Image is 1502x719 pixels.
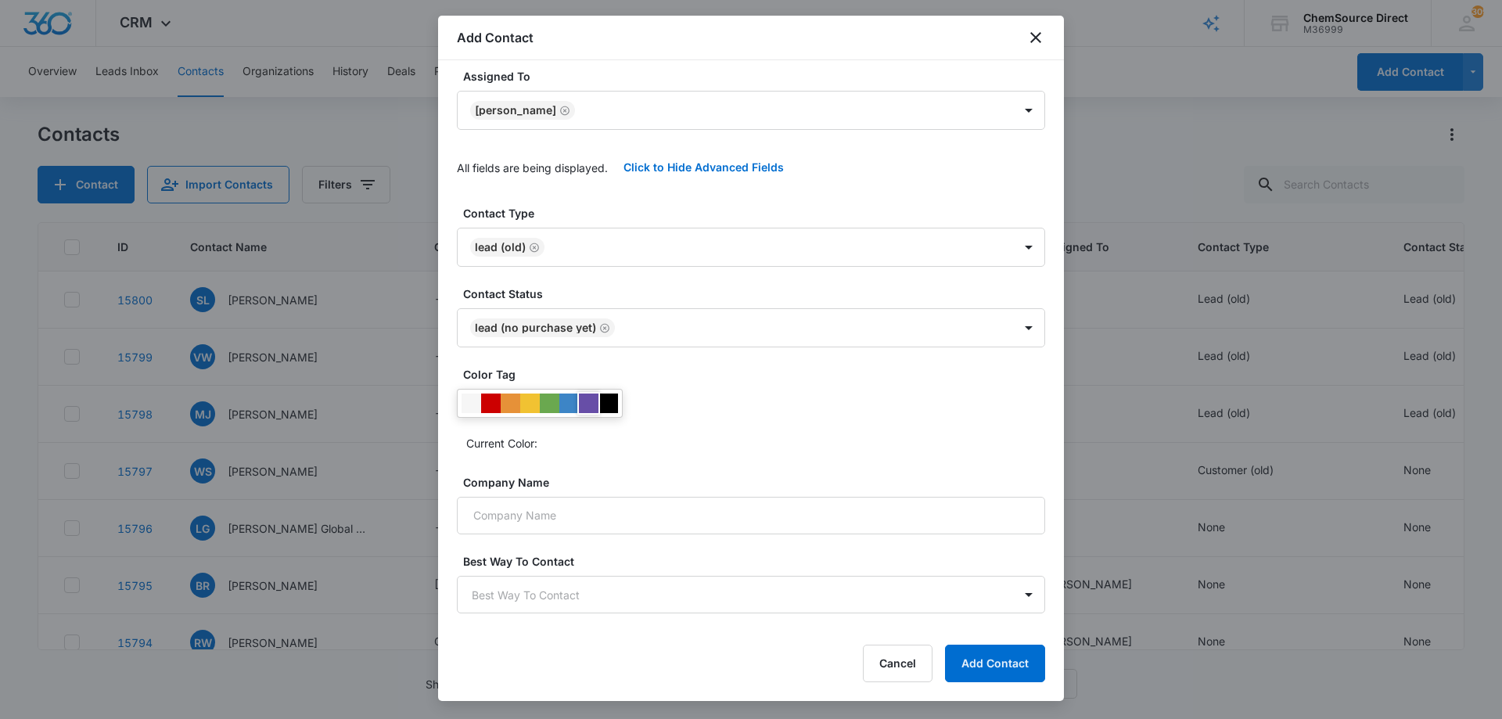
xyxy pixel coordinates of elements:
label: Company Name [463,474,1051,491]
div: Remove Lead (No Purchase Yet) [596,322,610,333]
label: Best Way To Contact [463,553,1051,570]
button: Add Contact [945,645,1045,682]
div: [PERSON_NAME] [475,105,556,116]
div: #e69138 [501,394,520,413]
div: Lead (No Purchase Yet) [475,322,596,333]
div: Remove Lead (old) [526,242,540,253]
input: Company Name [457,497,1045,534]
label: Contact Type [463,205,1051,221]
div: #6aa84f [540,394,559,413]
div: #f1c232 [520,394,540,413]
div: Remove Chris Lozzi [556,105,570,116]
div: #3d85c6 [559,394,579,413]
p: Current Color: [466,435,537,451]
div: #CC0000 [481,394,501,413]
button: Cancel [863,645,932,682]
label: Contact Status [463,286,1051,302]
div: #F6F6F6 [462,394,481,413]
div: #000000 [598,394,618,413]
p: All fields are being displayed. [457,160,608,176]
button: Click to Hide Advanced Fields [608,149,800,186]
button: close [1026,28,1045,47]
div: #674ea7 [579,394,598,413]
label: Assigned To [463,68,1051,84]
h1: Add Contact [457,28,534,47]
label: Color Tag [463,366,1051,383]
div: Lead (old) [475,242,526,253]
